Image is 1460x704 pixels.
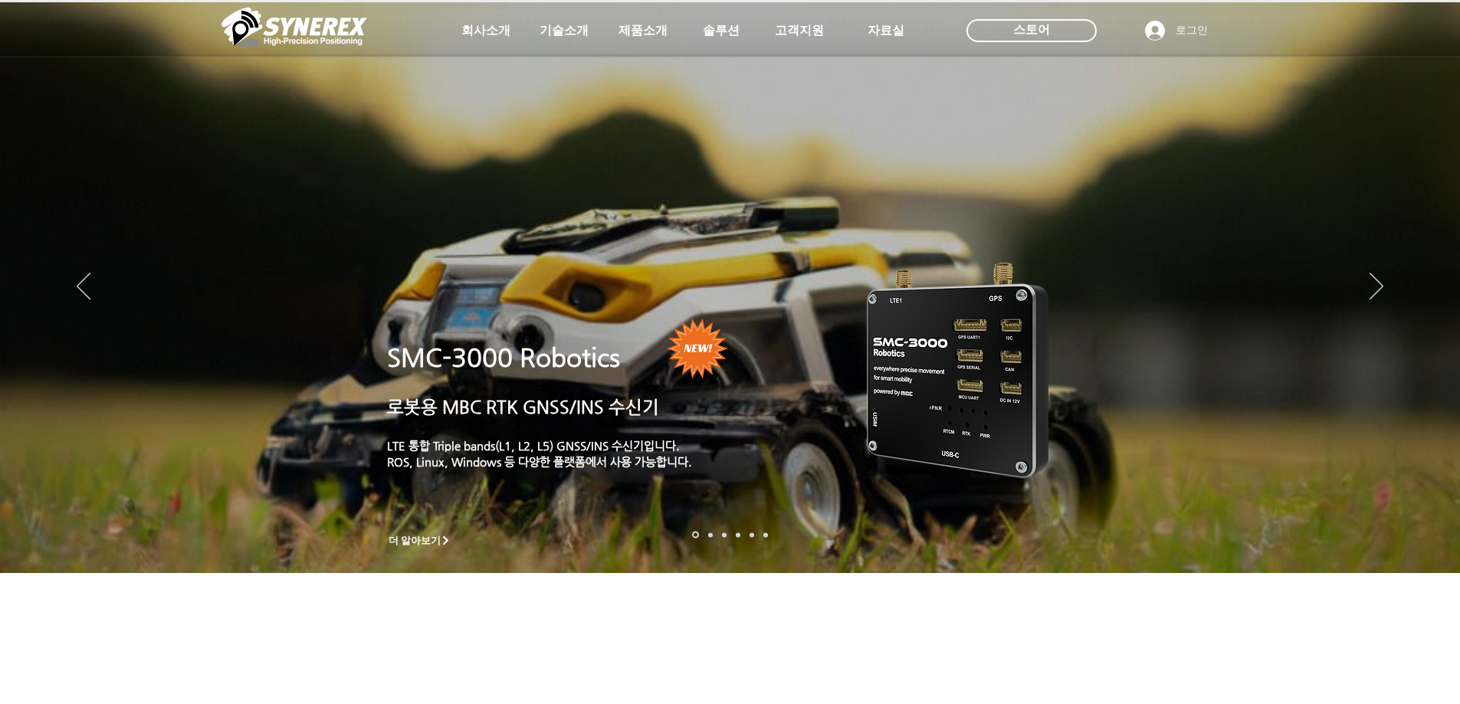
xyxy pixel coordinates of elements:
a: 측량 IoT [722,532,727,537]
img: 씨너렉스_White_simbol_대지 1.png [221,4,367,50]
span: 제품소개 [618,23,668,39]
a: ROS, Linux, Windows 등 다양한 플랫폼에서 사용 가능합니다. [387,455,692,468]
a: 회사소개 [448,15,524,46]
span: 고객지원 [775,23,824,39]
nav: 슬라이드 [687,532,773,539]
a: 로봇- SMC 2000 [692,532,699,539]
img: KakaoTalk_20241224_155801212.png [845,240,1071,496]
div: 스토어 [966,19,1097,42]
button: 이전 [77,273,90,302]
a: 드론 8 - SMC 2000 [708,532,713,537]
a: 제품소개 [605,15,681,46]
a: 솔루션 [683,15,760,46]
span: 기술소개 [540,23,589,39]
span: 회사소개 [461,23,510,39]
a: LTE 통합 Triple bands(L1, L2, L5) GNSS/INS 수신기입니다. [387,439,680,452]
a: 정밀농업 [763,532,768,537]
button: 로그인 [1134,16,1219,45]
a: 자료실 [848,15,924,46]
a: 로봇 [750,532,754,537]
span: 더 알아보기 [389,534,441,548]
span: 솔루션 [703,23,740,39]
button: 다음 [1370,273,1383,302]
span: 로그인 [1170,23,1213,38]
a: 더 알아보기 [382,531,458,550]
a: 로봇용 MBC RTK GNSS/INS 수신기 [387,397,659,417]
a: SMC-3000 Robotics [387,343,620,372]
span: 자료실 [868,23,904,39]
a: 고객지원 [761,15,838,46]
a: 기술소개 [526,15,602,46]
span: 스토어 [1013,21,1050,38]
a: 자율주행 [736,532,740,537]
